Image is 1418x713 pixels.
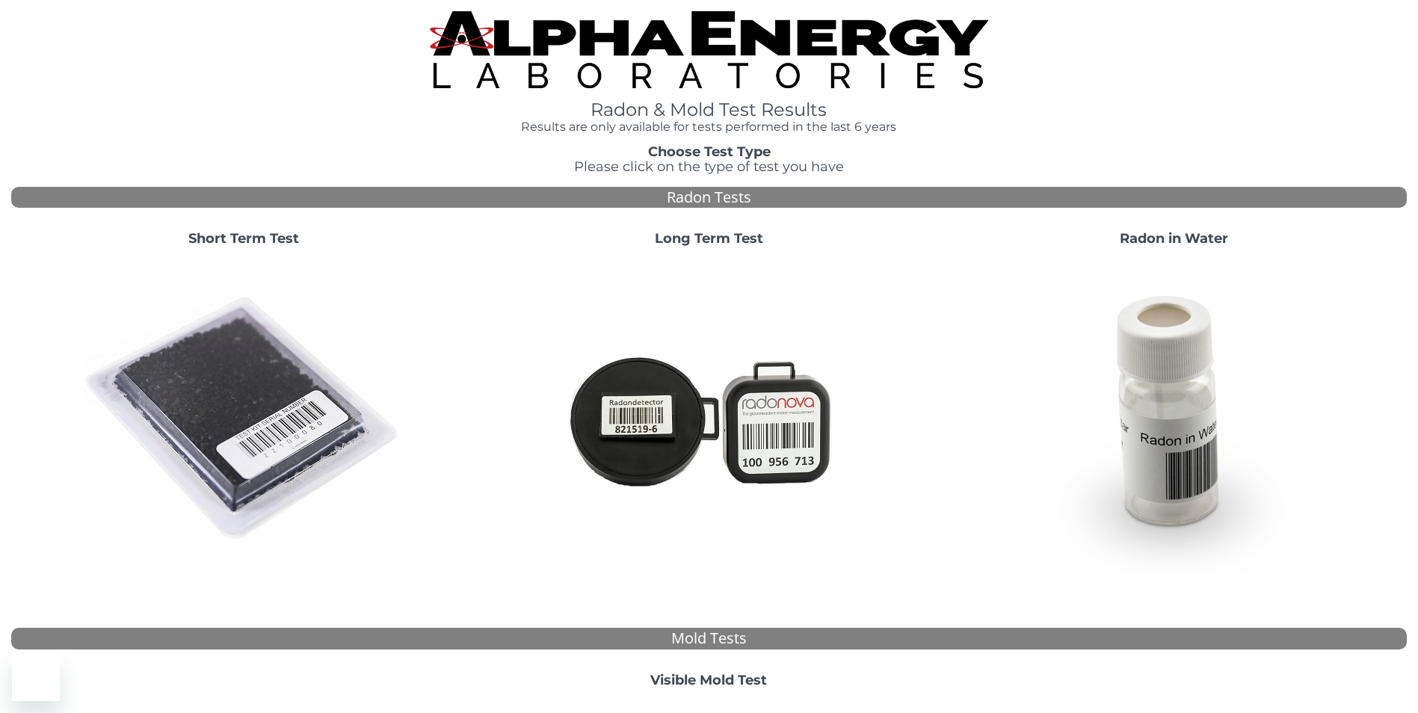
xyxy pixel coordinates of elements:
[1014,259,1335,580] img: RadoninWater.jpg
[12,653,60,701] iframe: Button to launch messaging window
[430,120,988,134] h4: Results are only available for tests performed in the last 6 years
[11,628,1407,649] div: Mold Tests
[650,672,767,688] strong: Visible Mold Test
[574,158,844,175] span: Please click on the type of test you have
[648,143,771,160] strong: Choose Test Type
[655,230,763,247] strong: Long Term Test
[83,259,404,580] img: ShortTerm.jpg
[548,259,869,580] img: Radtrak2vsRadtrak3.jpg
[1120,230,1228,247] strong: Radon in Water
[188,230,299,247] strong: Short Term Test
[11,187,1407,209] div: Radon Tests
[430,100,988,120] h1: Radon & Mold Test Results
[430,11,988,88] img: TightCrop.jpg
